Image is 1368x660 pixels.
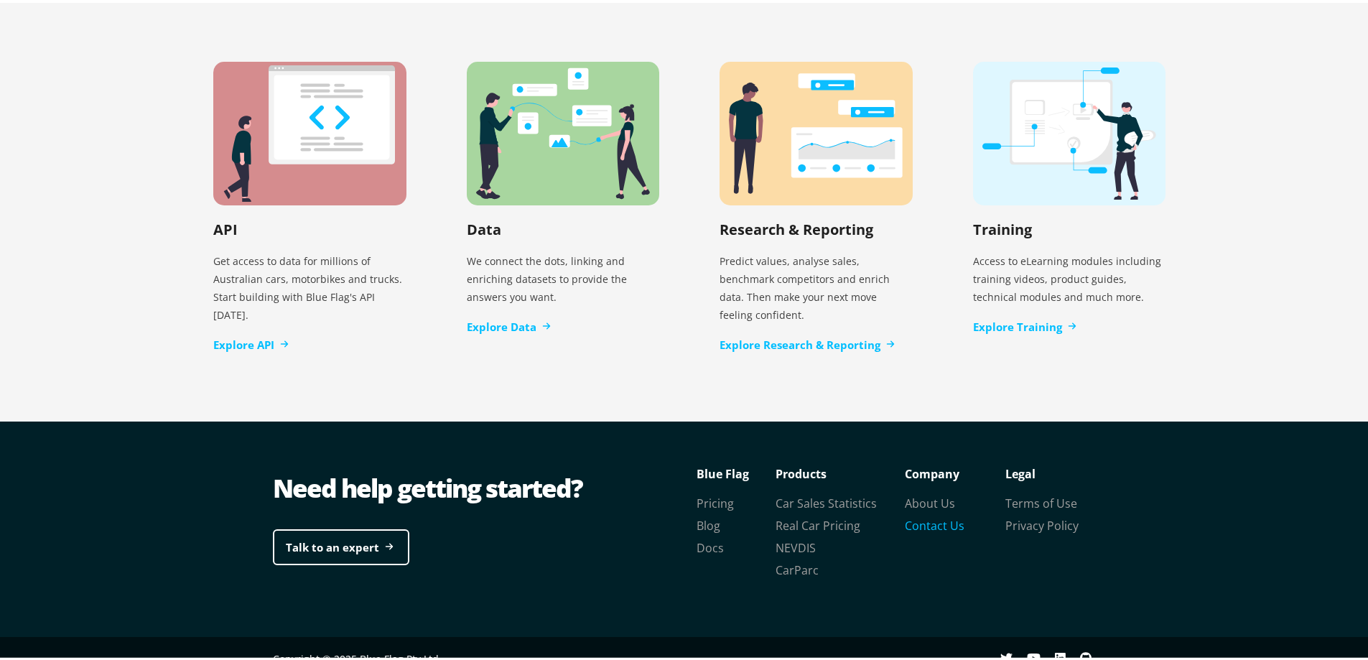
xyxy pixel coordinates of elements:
h2: Training [973,217,1032,236]
p: Blue Flag [697,460,776,482]
a: Talk to an expert [273,526,409,563]
a: Explore Data [467,316,551,333]
p: We connect the dots, linking and enriching datasets to provide the answers you want. [467,243,660,309]
p: Legal [1005,460,1106,482]
p: Access to eLearning modules including training videos, product guides, technical modules and much... [973,243,1166,309]
a: Real Car Pricing [776,515,860,531]
a: Car Sales Statistics [776,493,877,508]
p: Products [776,460,905,482]
h2: Data [467,217,501,236]
a: Terms of Use [1005,493,1077,508]
a: About Us [905,493,955,508]
a: Explore Research & Reporting [720,334,895,350]
a: Privacy Policy [1005,515,1079,531]
h2: API [213,217,238,236]
a: Docs [697,537,724,553]
a: NEVDIS [776,537,816,553]
a: Contact Us [905,515,964,531]
h2: Research & Reporting [720,217,873,236]
a: Explore API [213,334,289,350]
p: Company [905,460,1005,482]
p: Predict values, analyse sales, benchmark competitors and enrich data. Then make your next move fe... [720,243,913,327]
a: Explore Training [973,316,1076,333]
a: Pricing [697,493,734,508]
div: Need help getting started? [273,468,689,503]
p: Get access to data for millions of Australian cars, motorbikes and trucks. Start building with Bl... [213,243,406,327]
a: Blog [697,515,720,531]
a: CarParc [776,559,819,575]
